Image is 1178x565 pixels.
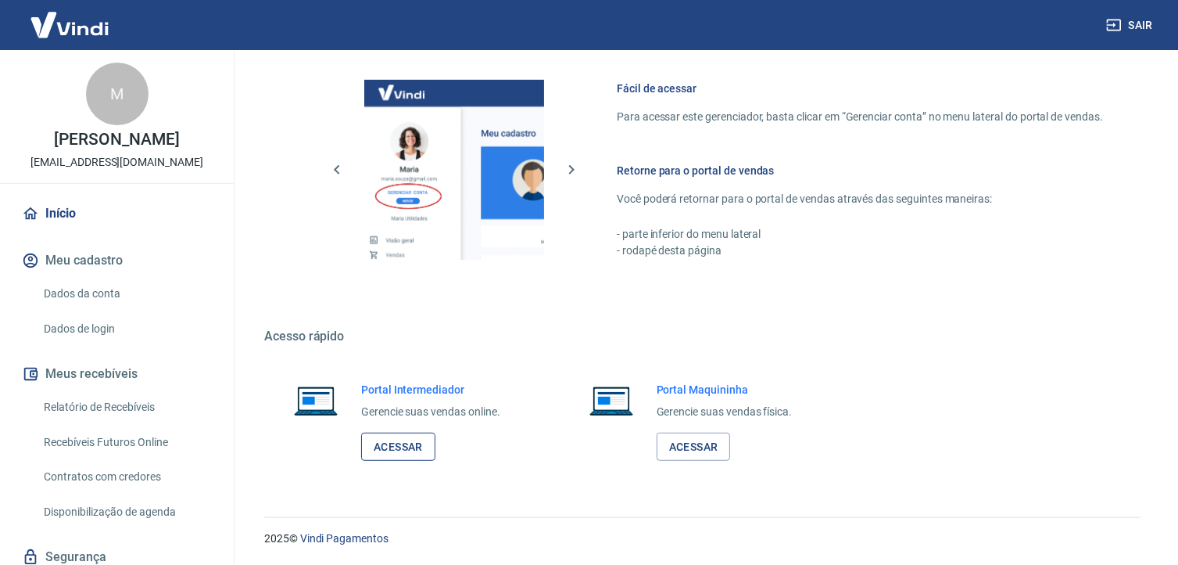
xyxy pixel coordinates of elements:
a: Contratos com credores [38,461,215,493]
a: Disponibilização de agenda [38,496,215,528]
a: Início [19,196,215,231]
h6: Fácil de acessar [617,81,1103,96]
a: Acessar [361,433,435,462]
h6: Portal Maquininha [657,382,793,398]
a: Recebíveis Futuros Online [38,426,215,459]
p: Você poderá retornar para o portal de vendas através das seguintes maneiras: [617,191,1103,207]
p: 2025 © [264,531,1140,547]
button: Sair [1103,11,1159,40]
img: Imagem de um notebook aberto [578,382,644,419]
img: Vindi [19,1,120,49]
h6: Retorne para o portal de vendas [617,163,1103,178]
a: Dados de login [38,313,215,345]
h6: Portal Intermediador [361,382,500,398]
p: [EMAIL_ADDRESS][DOMAIN_NAME] [30,154,203,171]
p: Gerencie suas vendas online. [361,404,500,420]
p: Para acessar este gerenciador, basta clicar em “Gerenciar conta” no menu lateral do portal de ven... [617,109,1103,125]
button: Meus recebíveis [19,357,215,391]
p: - rodapé desta página [617,243,1103,259]
h5: Acesso rápido [264,329,1140,344]
a: Dados da conta [38,278,215,310]
a: Acessar [657,433,731,462]
img: Imagem de um notebook aberto [283,382,349,419]
img: Imagem da dashboard mostrando o botão de gerenciar conta na sidebar no lado esquerdo [364,80,544,260]
a: Relatório de Recebíveis [38,391,215,423]
p: - parte inferior do menu lateral [617,226,1103,243]
button: Meu cadastro [19,243,215,278]
p: Gerencie suas vendas física. [657,404,793,420]
a: Vindi Pagamentos [300,532,388,545]
div: M [86,63,149,125]
p: [PERSON_NAME] [54,131,179,148]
